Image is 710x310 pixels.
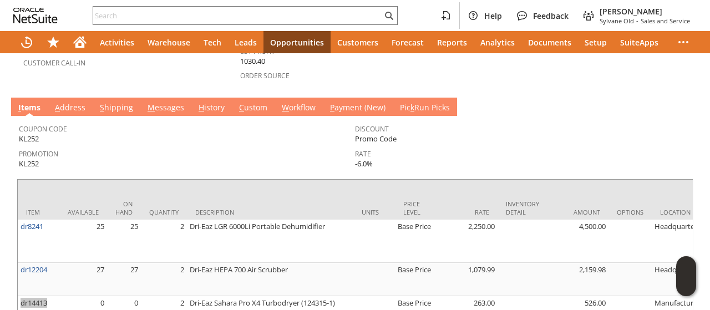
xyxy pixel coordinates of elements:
[636,17,638,25] span: -
[148,102,155,113] span: M
[240,56,265,67] span: 1030.40
[141,263,187,296] td: 2
[19,124,67,134] a: Coupon Code
[410,102,414,113] span: k
[196,102,227,114] a: History
[187,263,353,296] td: Dri-Eaz HEPA 700 Air Scrubber
[20,35,33,49] svg: Recent Records
[93,9,382,22] input: Search
[47,35,60,49] svg: Shortcuts
[68,208,99,216] div: Available
[652,263,703,296] td: Headquarters
[521,31,578,53] a: Documents
[355,134,397,144] span: Promo Code
[445,208,489,216] div: Rate
[59,220,107,263] td: 25
[385,31,430,53] a: Forecast
[578,31,613,53] a: Setup
[600,17,634,25] span: Sylvane Old
[97,102,136,114] a: Shipping
[362,208,387,216] div: Units
[100,37,134,48] span: Activities
[23,58,85,68] a: Customer Call-in
[228,31,263,53] a: Leads
[263,31,331,53] a: Opportunities
[330,102,334,113] span: P
[620,37,658,48] span: SuiteApps
[484,11,502,21] span: Help
[199,102,204,113] span: H
[279,102,318,114] a: Workflow
[547,263,608,296] td: 2,159.98
[21,265,47,275] a: dr12204
[13,8,58,23] svg: logo
[337,37,378,48] span: Customers
[21,298,47,308] a: dr14413
[195,208,345,216] div: Description
[355,159,373,169] span: -6.0%
[115,200,133,216] div: On Hand
[18,102,21,113] span: I
[395,220,437,263] td: Base Price
[145,102,187,114] a: Messages
[240,71,290,80] a: Order Source
[187,220,353,263] td: Dri-Eaz LGR 6000Li Portable Dehumidifier
[73,35,87,49] svg: Home
[107,263,141,296] td: 27
[641,17,690,25] span: Sales and Service
[474,31,521,53] a: Analytics
[585,37,607,48] span: Setup
[204,37,221,48] span: Tech
[327,102,388,114] a: Payment (New)
[430,31,474,53] a: Reports
[21,221,43,231] a: dr8241
[382,9,395,22] svg: Search
[556,208,600,216] div: Amount
[613,31,665,53] a: SuiteApps
[547,220,608,263] td: 4,500.00
[397,102,453,114] a: PickRun Picks
[236,102,270,114] a: Custom
[107,220,141,263] td: 25
[13,31,40,53] a: Recent Records
[19,149,58,159] a: Promotion
[355,124,389,134] a: Discount
[19,134,39,144] span: KL252
[235,37,257,48] span: Leads
[652,220,703,263] td: Headquarters
[600,6,690,17] span: [PERSON_NAME]
[679,100,692,113] a: Unrolled view on
[239,102,244,113] span: C
[40,31,67,53] div: Shortcuts
[437,37,467,48] span: Reports
[93,31,141,53] a: Activities
[59,263,107,296] td: 27
[331,31,385,53] a: Customers
[149,208,179,216] div: Quantity
[197,31,228,53] a: Tech
[26,208,51,216] div: Item
[16,102,43,114] a: Items
[676,277,696,297] span: Oracle Guided Learning Widget. To move around, please hold and drag
[67,31,93,53] a: Home
[437,220,498,263] td: 2,250.00
[395,263,437,296] td: Base Price
[141,220,187,263] td: 2
[528,37,571,48] span: Documents
[670,31,697,53] div: More menus
[100,102,104,113] span: S
[52,102,88,114] a: Address
[480,37,515,48] span: Analytics
[617,208,643,216] div: Options
[355,149,371,159] a: Rate
[392,37,424,48] span: Forecast
[437,263,498,296] td: 1,079.99
[270,37,324,48] span: Opportunities
[403,200,428,216] div: Price Level
[55,102,60,113] span: A
[676,256,696,296] iframe: Click here to launch Oracle Guided Learning Help Panel
[506,200,539,216] div: Inventory Detail
[19,159,39,169] span: KL252
[533,11,569,21] span: Feedback
[660,208,695,216] div: Location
